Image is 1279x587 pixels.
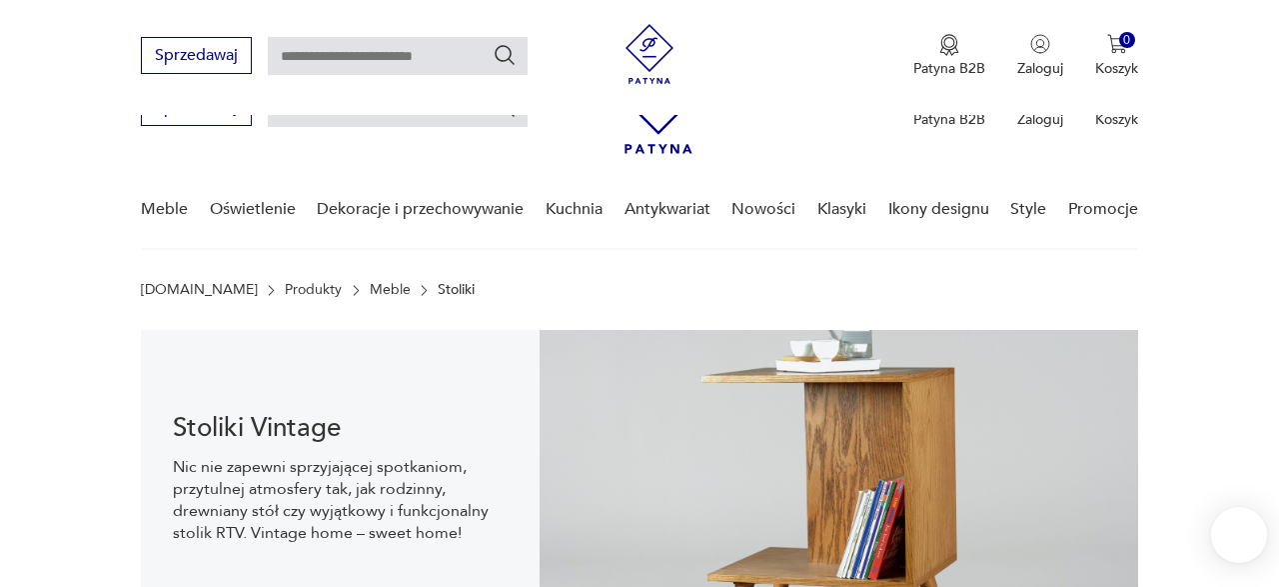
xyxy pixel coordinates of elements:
[141,50,252,64] a: Sprzedawaj
[939,34,959,56] img: Ikona medalu
[317,171,524,248] a: Dekoracje i przechowywanie
[285,282,342,298] a: Produkty
[913,34,985,78] button: Patyna B2B
[141,171,188,248] a: Meble
[731,171,795,248] a: Nowości
[625,171,710,248] a: Antykwariat
[1107,34,1127,54] img: Ikona koszyka
[173,456,508,544] p: Nic nie zapewni sprzyjającej spotkaniom, przytulnej atmosfery tak, jak rodzinny, drewniany stół c...
[1095,59,1138,78] p: Koszyk
[1095,34,1138,78] button: 0Koszyk
[1211,507,1267,563] iframe: Smartsupp widget button
[493,43,517,67] button: Szukaj
[1095,110,1138,129] p: Koszyk
[141,37,252,74] button: Sprzedawaj
[141,282,258,298] a: [DOMAIN_NAME]
[1017,110,1063,129] p: Zaloguj
[1068,171,1138,248] a: Promocje
[210,171,296,248] a: Oświetlenie
[141,102,252,116] a: Sprzedawaj
[438,282,475,298] p: Stoliki
[1017,59,1063,78] p: Zaloguj
[1010,171,1046,248] a: Style
[620,24,679,84] img: Patyna - sklep z meblami i dekoracjami vintage
[817,171,866,248] a: Klasyki
[888,171,989,248] a: Ikony designu
[913,110,985,129] p: Patyna B2B
[173,416,508,440] h1: Stoliki Vintage
[546,171,603,248] a: Kuchnia
[1030,34,1050,54] img: Ikonka użytkownika
[1119,32,1136,49] div: 0
[1017,34,1063,78] button: Zaloguj
[913,34,985,78] a: Ikona medaluPatyna B2B
[913,59,985,78] p: Patyna B2B
[370,282,411,298] a: Meble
